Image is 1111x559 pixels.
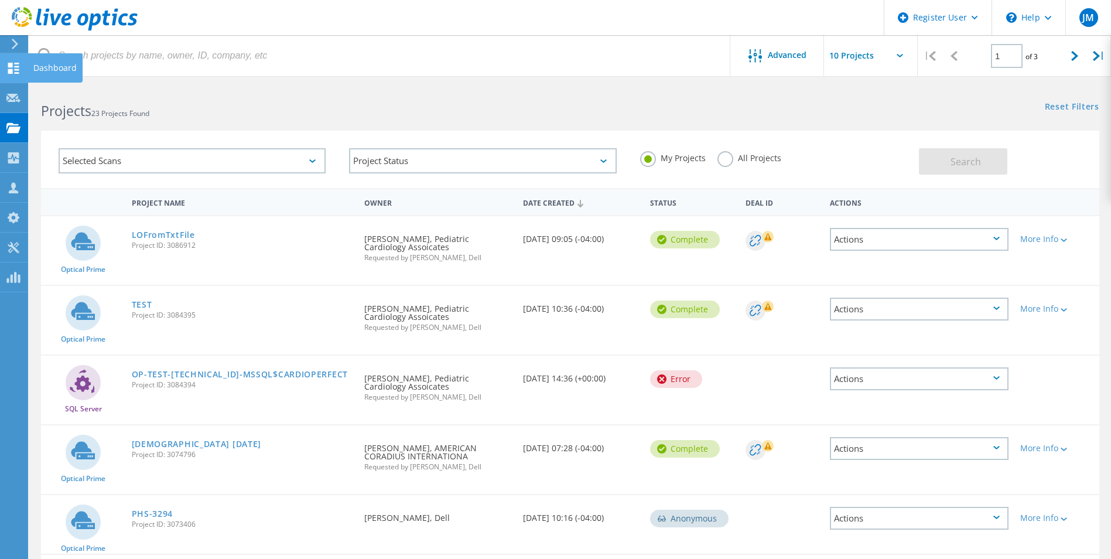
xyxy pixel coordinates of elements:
a: [DEMOGRAPHIC_DATA] [DATE] [132,440,262,448]
span: Optical Prime [61,336,105,343]
a: Reset Filters [1045,103,1099,113]
span: of 3 [1025,52,1038,62]
span: Optical Prime [61,266,105,273]
span: Optical Prime [61,545,105,552]
div: Actions [830,367,1009,390]
span: Requested by [PERSON_NAME], Dell [364,324,511,331]
div: Project Name [126,191,359,213]
button: Search [919,148,1007,175]
span: Project ID: 3086912 [132,242,353,249]
div: More Info [1020,514,1093,522]
div: Project Status [349,148,616,173]
div: [PERSON_NAME], Dell [358,495,517,534]
span: Project ID: 3074796 [132,451,353,458]
div: Actions [830,437,1009,460]
input: Search projects by name, owner, ID, company, etc [29,35,731,76]
span: Project ID: 3084394 [132,381,353,388]
div: [DATE] 14:36 (+00:00) [517,356,644,394]
svg: \n [1006,12,1017,23]
a: TEST [132,301,152,309]
div: More Info [1020,444,1093,452]
span: Requested by [PERSON_NAME], Dell [364,254,511,261]
div: Error [650,370,702,388]
div: More Info [1020,235,1093,243]
div: Actions [824,191,1014,213]
div: [DATE] 07:28 (-04:00) [517,425,644,464]
div: Owner [358,191,517,213]
a: PHS-3294 [132,510,173,518]
span: JM [1082,13,1094,22]
div: Complete [650,440,720,458]
div: Status [644,191,740,213]
span: Requested by [PERSON_NAME], Dell [364,394,511,401]
a: LOFromTxtFile [132,231,195,239]
div: Complete [650,301,720,318]
div: Actions [830,228,1009,251]
div: Selected Scans [59,148,326,173]
div: [DATE] 10:36 (-04:00) [517,286,644,325]
span: Project ID: 3084395 [132,312,353,319]
div: [DATE] 09:05 (-04:00) [517,216,644,255]
div: [PERSON_NAME], Pediatric Cardiology Assoicates [358,286,517,343]
div: Anonymous [650,510,729,527]
span: Project ID: 3073406 [132,521,353,528]
div: [PERSON_NAME], AMERICAN CORADIUS INTERNATIONA [358,425,517,482]
div: Deal Id [740,191,825,213]
div: | [1087,35,1111,77]
div: [PERSON_NAME], Pediatric Cardiology Assoicates [358,356,517,413]
a: OP-TEST-[TECHNICAL_ID]-MSSQL$CARDIOPERFECT [132,370,348,379]
span: Optical Prime [61,475,105,482]
a: Live Optics Dashboard [12,25,138,33]
div: Actions [830,507,1009,530]
span: Advanced [768,51,806,59]
div: [PERSON_NAME], Pediatric Cardiology Assoicates [358,216,517,273]
div: Actions [830,298,1009,321]
div: [DATE] 10:16 (-04:00) [517,495,644,534]
span: Search [951,155,981,168]
span: 23 Projects Found [91,108,149,118]
b: Projects [41,101,91,120]
span: SQL Server [65,405,102,413]
div: Date Created [517,191,644,213]
span: Requested by [PERSON_NAME], Dell [364,463,511,471]
div: Dashboard [33,64,77,72]
label: All Projects [717,151,781,162]
div: More Info [1020,305,1093,313]
div: | [918,35,942,77]
label: My Projects [640,151,706,162]
div: Complete [650,231,720,248]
